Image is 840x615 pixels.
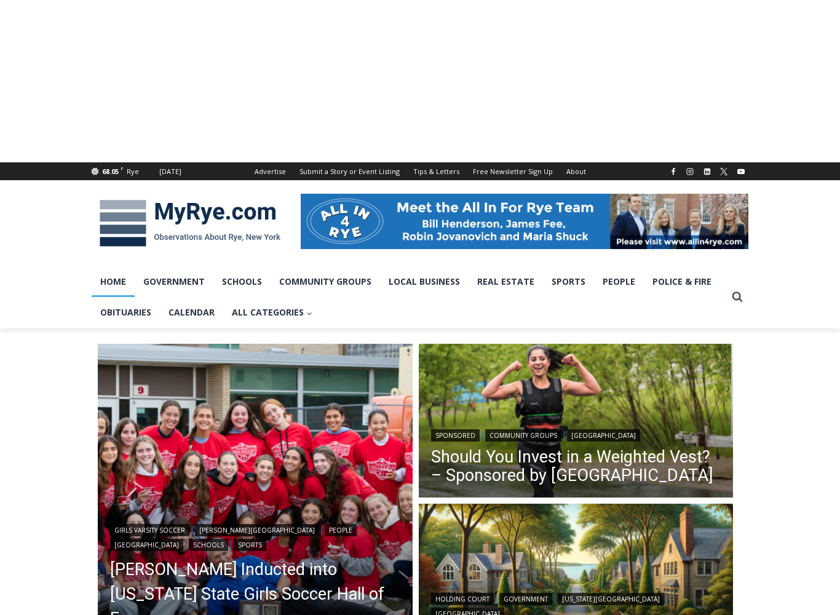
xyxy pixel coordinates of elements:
[734,164,748,179] a: YouTube
[431,448,721,485] a: Should You Invest in a Weighted Vest? – Sponsored by [GEOGRAPHIC_DATA]
[160,297,223,328] a: Calendar
[135,266,213,297] a: Government
[92,297,160,328] a: Obituaries
[469,266,543,297] a: Real Estate
[380,266,469,297] a: Local Business
[248,162,593,180] nav: Secondary Navigation
[92,266,726,328] nav: Primary Navigation
[223,297,321,328] a: All Categories
[431,593,494,605] a: Holding Court
[466,162,560,180] a: Free Newsletter Sign Up
[325,524,357,536] a: People
[213,266,271,297] a: Schools
[558,593,664,605] a: [US_STATE][GEOGRAPHIC_DATA]
[543,266,594,297] a: Sports
[159,166,181,177] div: [DATE]
[594,266,644,297] a: People
[666,164,681,179] a: Facebook
[232,306,312,319] span: All Categories
[189,539,228,551] a: Schools
[121,165,124,172] span: F
[301,194,748,249] img: All in for Rye
[293,162,406,180] a: Submit a Story or Event Listing
[110,539,183,551] a: [GEOGRAPHIC_DATA]
[485,429,561,442] a: Community Groups
[560,162,593,180] a: About
[234,539,266,551] a: Sports
[726,286,748,308] button: View Search Form
[716,164,731,179] a: X
[248,162,293,180] a: Advertise
[102,167,119,176] span: 68.05
[271,266,380,297] a: Community Groups
[110,524,189,536] a: Girls Varsity Soccer
[92,266,135,297] a: Home
[567,429,640,442] a: [GEOGRAPHIC_DATA]
[127,166,139,177] div: Rye
[499,593,552,605] a: Government
[431,427,721,442] div: | |
[419,344,734,501] img: (PHOTO: Runner with a weighted vest. Contributed.)
[110,522,400,551] div: | | | | |
[419,344,734,501] a: Read More Should You Invest in a Weighted Vest? – Sponsored by White Plains Hospital
[406,162,466,180] a: Tips & Letters
[683,164,697,179] a: Instagram
[195,524,319,536] a: [PERSON_NAME][GEOGRAPHIC_DATA]
[431,429,480,442] a: Sponsored
[644,266,720,297] a: Police & Fire
[92,191,288,255] img: MyRye.com
[700,164,715,179] a: Linkedin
